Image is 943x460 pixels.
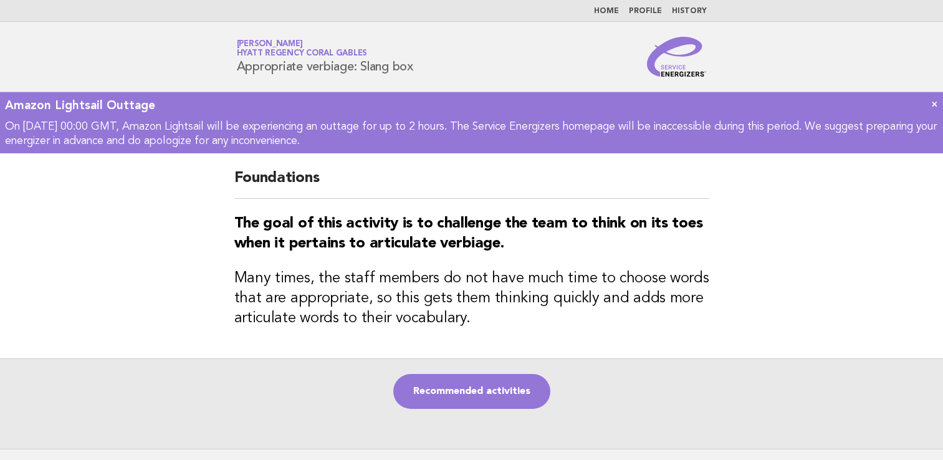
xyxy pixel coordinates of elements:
[5,97,938,113] div: Amazon Lightsail Outtage
[234,168,709,199] h2: Foundations
[237,41,413,73] h1: Appropriate verbiage: Slang box
[594,7,619,15] a: Home
[234,216,703,251] strong: The goal of this activity is to challenge the team to think on its toes when it pertains to artic...
[672,7,707,15] a: History
[5,120,938,149] p: On [DATE] 00:00 GMT, Amazon Lightsail will be experiencing an outtage for up to 2 hours. The Serv...
[237,50,368,58] span: Hyatt Regency Coral Gables
[931,97,938,110] a: ×
[647,37,707,77] img: Service Energizers
[237,40,368,57] a: [PERSON_NAME]Hyatt Regency Coral Gables
[234,269,709,328] h3: Many times, the staff members do not have much time to choose words that are appropriate, so this...
[393,374,550,409] a: Recommended activities
[629,7,662,15] a: Profile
